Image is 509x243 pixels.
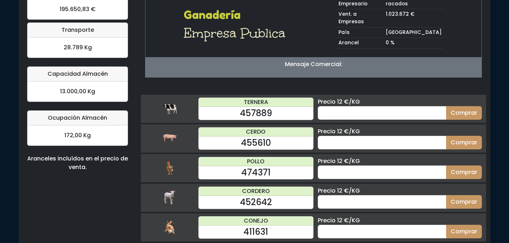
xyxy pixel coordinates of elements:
[28,111,128,125] div: Ocupación Almacén
[199,128,313,137] div: CERDO
[28,81,128,101] div: 13.000,00 Kg
[337,38,384,49] td: Arancel
[199,157,313,166] div: POLLO
[199,98,313,107] div: TERNERA
[199,166,313,179] div: 474371
[318,127,482,136] div: Precio 12 €/KG
[318,216,482,225] div: Precio 12 €/KG
[163,101,177,116] img: ternera.png
[337,27,384,38] td: País
[28,67,128,81] div: Capacidad Almacén
[145,60,481,69] p: Mensaje Comercial:
[163,161,177,175] img: pollo.png
[199,107,313,120] div: 457889
[384,38,443,49] td: 0 %
[446,225,482,238] button: Comprar
[163,190,177,205] img: cordero.png
[337,9,384,27] td: Vent. a Empresas
[28,38,128,58] div: 28.789 Kg
[446,106,482,120] button: Comprar
[199,196,313,209] div: 452642
[384,27,443,38] td: [GEOGRAPHIC_DATA]
[199,137,313,149] div: 455610
[199,225,313,238] div: 411631
[446,136,482,149] button: Comprar
[28,23,128,38] div: Transporte
[318,157,482,165] div: Precio 12 €/KG
[384,9,443,27] td: 1.023.672 €
[199,217,313,225] div: CONEJO
[184,25,290,42] h1: Empresa Publica
[163,131,177,145] img: cerdo.png
[27,154,128,172] div: Aranceles incluídos en el precio de venta.
[446,195,482,209] button: Comprar
[446,165,482,179] button: Comprar
[28,125,128,145] div: 172,00 Kg
[318,187,482,195] div: Precio 12 €/KG
[163,220,177,234] img: conejo.png
[199,187,313,196] div: CORDERO
[184,8,290,22] h2: Ganadería
[318,98,482,106] div: Precio 12 €/KG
